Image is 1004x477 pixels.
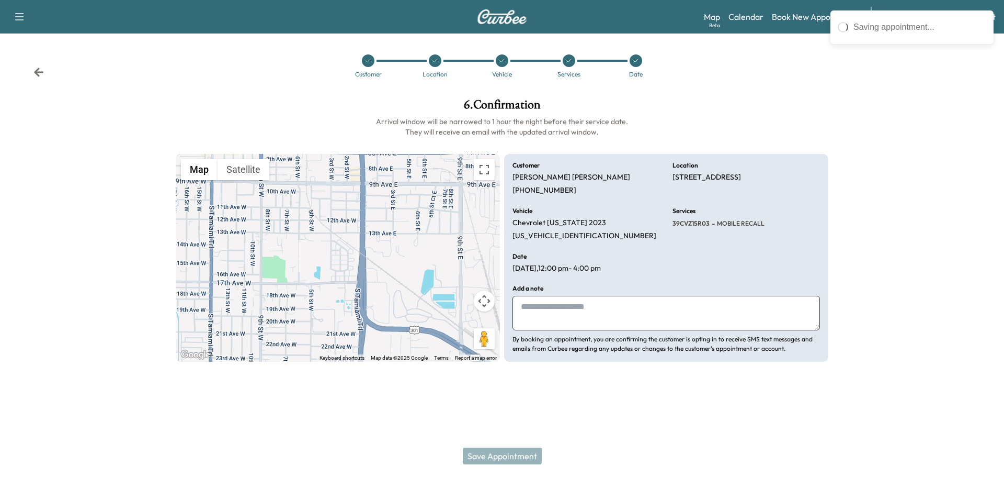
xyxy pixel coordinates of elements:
[512,264,601,273] p: [DATE] , 12:00 pm - 4:00 pm
[320,354,364,362] button: Keyboard shortcuts
[474,159,495,180] button: Toggle fullscreen view
[512,231,656,241] p: [US_VEHICLE_IDENTIFICATION_NUMBER]
[33,67,44,77] div: Back
[710,218,715,229] span: -
[672,173,741,182] p: [STREET_ADDRESS]
[423,71,448,77] div: Location
[728,10,763,23] a: Calendar
[474,328,495,349] button: Drag Pegman onto the map to open Street View
[178,348,213,362] img: Google
[512,162,540,169] h6: Customer
[853,21,986,34] div: Saving appointment...
[672,208,695,214] h6: Services
[512,173,630,182] p: [PERSON_NAME] [PERSON_NAME]
[181,159,218,180] button: Show street map
[512,253,527,260] h6: Date
[474,291,495,312] button: Map camera controls
[772,10,860,23] a: Book New Appointment
[455,355,497,361] a: Report a map error
[672,162,698,169] h6: Location
[371,355,428,361] span: Map data ©2025 Google
[355,71,382,77] div: Customer
[715,219,765,228] span: MOBILE RECALL
[512,186,576,195] p: [PHONE_NUMBER]
[176,98,828,116] h1: 6 . Confirmation
[492,71,512,77] div: Vehicle
[709,21,720,29] div: Beta
[512,285,543,292] h6: Add a note
[178,348,213,362] a: Open this area in Google Maps (opens a new window)
[477,9,527,24] img: Curbee Logo
[218,159,269,180] button: Show satellite imagery
[512,218,606,228] p: Chevrolet [US_STATE] 2023
[512,335,820,353] p: By booking an appointment, you are confirming the customer is opting in to receive SMS text messa...
[512,208,532,214] h6: Vehicle
[704,10,720,23] a: MapBeta
[434,355,449,361] a: Terms (opens in new tab)
[672,219,710,228] span: 39CVZ15R03
[629,71,643,77] div: Date
[176,116,828,137] h6: Arrival window will be narrowed to 1 hour the night before their service date. They will receive ...
[557,71,580,77] div: Services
